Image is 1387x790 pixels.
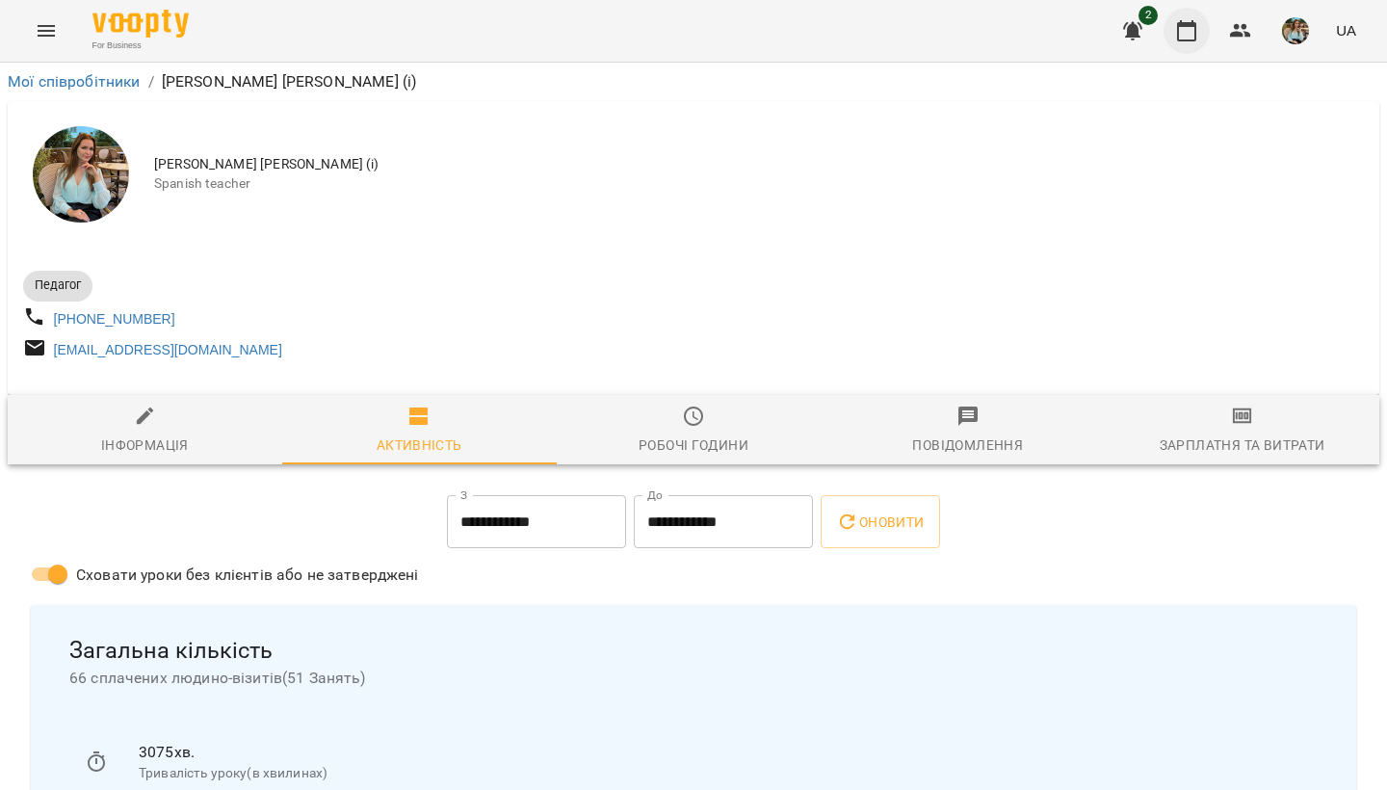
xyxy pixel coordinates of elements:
p: Тривалість уроку(в хвилинах) [139,764,1302,783]
button: Menu [23,8,69,54]
img: 856b7ccd7d7b6bcc05e1771fbbe895a7.jfif [1282,17,1309,44]
span: Загальна кількість [69,636,1318,666]
img: Киречук Валерія Володимирівна (і) [33,126,129,223]
span: UA [1336,20,1356,40]
a: [PHONE_NUMBER] [54,311,175,327]
button: Оновити [821,495,939,549]
img: Voopty Logo [92,10,189,38]
span: Оновити [836,511,924,534]
p: 3075 хв. [139,741,1302,764]
span: For Business [92,39,189,52]
span: Педагог [23,276,92,294]
div: Повідомлення [912,434,1023,457]
span: Сховати уроки без клієнтів або не затверджені [76,564,419,587]
span: 2 [1138,6,1158,25]
nav: breadcrumb [8,70,1379,93]
a: Мої співробітники [8,72,141,91]
div: Зарплатня та Витрати [1160,434,1325,457]
button: UA [1328,13,1364,48]
div: Активність [377,434,462,457]
div: Інформація [101,434,189,457]
span: [PERSON_NAME] [PERSON_NAME] (і) [154,155,1364,174]
li: / [148,70,154,93]
p: [PERSON_NAME] [PERSON_NAME] (і) [162,70,417,93]
a: [EMAIL_ADDRESS][DOMAIN_NAME] [54,342,282,357]
div: Робочі години [639,434,748,457]
span: 66 сплачених людино-візитів ( 51 Занять ) [69,667,1318,690]
span: Spanish teacher [154,174,1364,194]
